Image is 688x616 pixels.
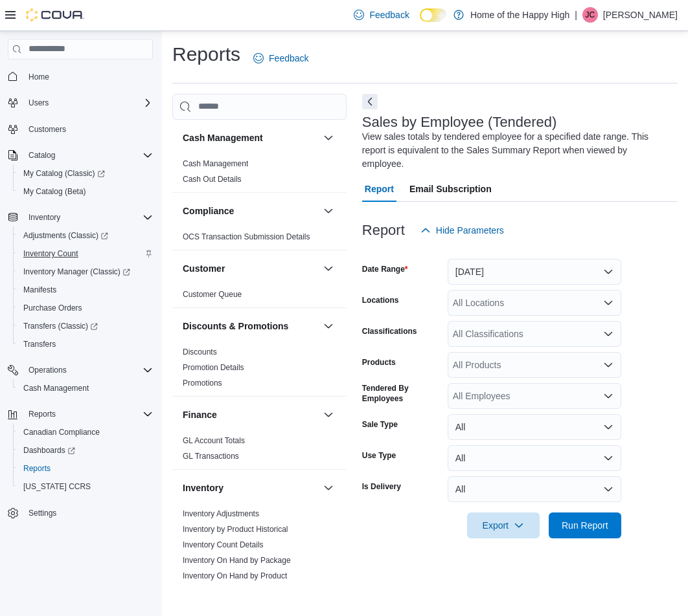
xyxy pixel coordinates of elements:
span: Canadian Compliance [18,424,153,440]
span: Canadian Compliance [23,427,100,437]
h1: Reports [172,41,240,67]
button: Customers [3,120,158,138]
a: My Catalog (Beta) [18,184,91,199]
span: Reports [23,406,153,422]
span: JC [586,7,595,23]
span: Inventory On Hand by Product [183,571,287,581]
button: All [448,414,621,440]
span: Inventory Count [23,248,78,259]
span: Catalog [23,148,153,163]
a: Customer Queue [183,290,242,299]
nav: Complex example [8,62,153,556]
span: Inventory by Product Historical [183,524,288,534]
span: Users [29,98,49,108]
button: Run Report [549,512,621,538]
span: Transfers (Classic) [23,321,98,331]
button: Manifests [13,281,158,299]
label: Use Type [362,450,396,461]
a: Inventory Adjustments [183,509,259,518]
span: Cash Out Details [183,174,242,184]
span: Manifests [18,282,153,298]
span: Reports [23,463,51,474]
span: Home [23,69,153,85]
button: Users [23,95,54,111]
button: Catalog [3,146,158,164]
a: Customers [23,122,71,137]
a: Transfers (Classic) [13,317,158,335]
span: Washington CCRS [18,479,153,494]
button: Reports [23,406,61,422]
span: Hide Parameters [436,224,504,237]
a: Purchase Orders [18,300,87,316]
a: Transfers (Classic) [18,318,103,334]
span: Promotion Details [183,362,244,373]
button: Settings [3,503,158,522]
button: [DATE] [448,259,621,285]
label: Is Delivery [362,481,401,492]
button: Catalog [23,148,60,163]
div: Customer [172,287,347,307]
input: Dark Mode [420,8,447,22]
button: Cash Management [321,130,336,146]
span: OCS Transaction Submission Details [183,232,310,242]
button: Customer [183,262,318,275]
span: Purchase Orders [23,303,82,313]
div: Cash Management [172,156,347,192]
span: Dashboards [23,445,75,456]
span: Transfers [18,336,153,352]
a: Adjustments (Classic) [18,228,113,243]
button: [US_STATE] CCRS [13,478,158,496]
span: Adjustments (Classic) [18,228,153,243]
span: [US_STATE] CCRS [23,481,91,492]
a: GL Account Totals [183,436,245,445]
a: Home [23,69,54,85]
a: [US_STATE] CCRS [18,479,96,494]
span: Customers [29,124,66,135]
button: Open list of options [603,298,613,308]
a: Inventory Manager (Classic) [18,264,135,280]
button: Cash Management [183,131,318,144]
span: Feedback [269,52,308,65]
span: Inventory Count Details [183,540,264,550]
button: Users [3,94,158,112]
a: Feedback [248,45,314,71]
span: Operations [23,362,153,378]
span: Manifests [23,285,56,295]
a: Promotion Details [183,363,244,372]
h3: Discounts & Promotions [183,320,288,333]
a: Inventory Count Details [183,540,264,549]
span: Cash Management [18,380,153,396]
button: Purchase Orders [13,299,158,317]
a: Dashboards [18,443,80,458]
h3: Customer [183,262,225,275]
h3: Cash Management [183,131,263,144]
span: Purchase Orders [18,300,153,316]
a: Inventory Manager (Classic) [13,263,158,281]
button: Inventory Count [13,245,158,263]
a: My Catalog (Classic) [18,166,110,181]
a: Settings [23,505,62,521]
button: Operations [3,361,158,379]
a: Cash Management [18,380,94,396]
img: Cova [26,8,84,21]
button: Cash Management [13,379,158,397]
p: [PERSON_NAME] [603,7,678,23]
span: Cash Management [183,159,248,169]
a: Inventory Count [18,246,84,261]
a: GL Transactions [183,452,239,461]
button: Discounts & Promotions [321,318,336,334]
span: Discounts [183,347,217,357]
span: Report [365,176,394,202]
span: Adjustments (Classic) [23,230,108,241]
button: Open list of options [603,360,613,370]
span: Inventory Adjustments [183,509,259,519]
a: Promotions [183,379,222,388]
button: Finance [183,408,318,421]
span: Transfers [23,339,56,349]
span: Dashboards [18,443,153,458]
h3: Finance [183,408,217,421]
a: Manifests [18,282,62,298]
span: My Catalog (Beta) [23,186,86,197]
button: Inventory [183,481,318,494]
button: Home [3,67,158,86]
